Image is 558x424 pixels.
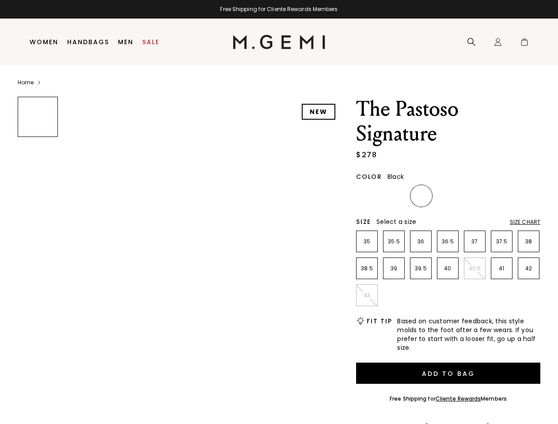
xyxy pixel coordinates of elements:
[437,265,458,272] p: 40
[356,173,382,180] h2: Color
[18,141,57,180] img: The Pastoso Signature
[357,186,377,206] img: Chocolate
[510,219,540,226] div: Size Chart
[356,218,371,225] h2: Size
[491,265,512,272] p: 41
[356,150,377,160] div: $278
[464,238,485,245] p: 37
[233,35,325,49] img: M.Gemi
[437,238,458,245] p: 36.5
[397,317,540,352] span: Based on customer feedback, this style molds to the foot after a few wears. If you prefer to star...
[357,265,377,272] p: 38.5
[142,38,159,45] a: Sale
[357,238,377,245] p: 35
[376,217,416,226] span: Select a size
[18,316,57,355] img: The Pastoso Signature
[383,238,404,245] p: 35.5
[18,228,57,268] img: The Pastoso Signature
[356,363,540,384] button: Add to Bag
[518,265,539,272] p: 42
[464,265,485,272] p: 40.5
[518,238,539,245] p: 38
[302,104,335,120] div: NEW
[387,172,404,181] span: Black
[491,238,512,245] p: 37.5
[30,38,58,45] a: Women
[18,79,34,86] a: Home
[384,186,404,206] img: Tan
[63,97,342,376] img: The Pastoso Signature
[436,395,481,402] a: Cliente Rewards
[410,238,431,245] p: 36
[18,272,57,311] img: The Pastoso Signature
[390,395,507,402] div: Free Shipping for Members
[118,38,133,45] a: Men
[357,292,377,299] p: 43
[410,265,431,272] p: 39.5
[383,265,404,272] p: 39
[356,97,540,146] h1: The Pastoso Signature
[367,318,392,325] h2: Fit Tip
[411,186,431,206] img: Black
[67,38,109,45] a: Handbags
[18,185,57,224] img: The Pastoso Signature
